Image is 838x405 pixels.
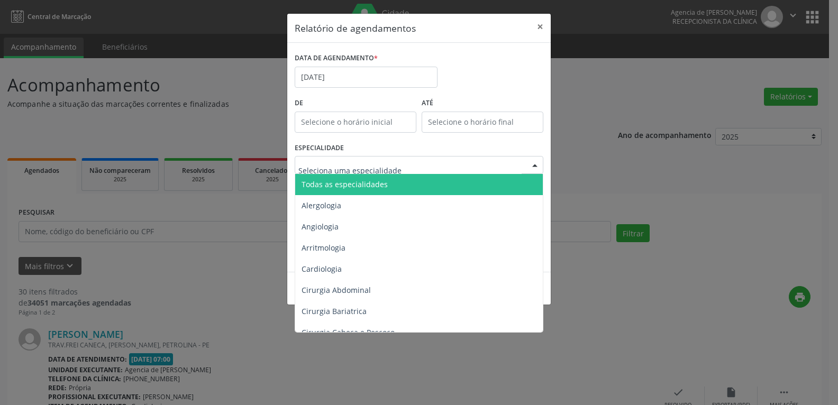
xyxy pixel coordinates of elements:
span: Angiologia [302,222,339,232]
input: Seleciona uma especialidade [298,160,522,181]
input: Selecione o horário inicial [295,112,416,133]
input: Selecione uma data ou intervalo [295,67,438,88]
h5: Relatório de agendamentos [295,21,416,35]
span: Alergologia [302,200,341,210]
span: Arritmologia [302,243,345,253]
span: Cirurgia Bariatrica [302,306,367,316]
span: Cirurgia Abdominal [302,285,371,295]
label: DATA DE AGENDAMENTO [295,50,378,67]
input: Selecione o horário final [422,112,543,133]
label: De [295,95,416,112]
span: Todas as especialidades [302,179,388,189]
button: Close [530,14,551,40]
span: Cirurgia Cabeça e Pescoço [302,327,395,337]
label: ATÉ [422,95,543,112]
span: Cardiologia [302,264,342,274]
label: ESPECIALIDADE [295,140,344,157]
